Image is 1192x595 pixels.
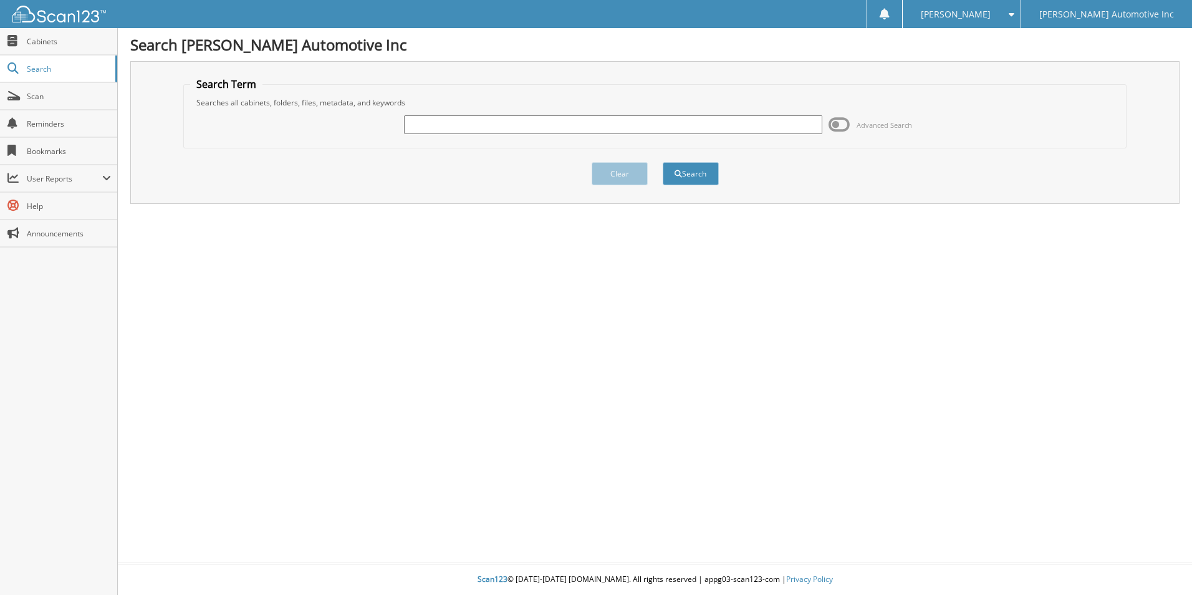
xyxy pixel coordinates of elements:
[190,77,262,91] legend: Search Term
[118,564,1192,595] div: © [DATE]-[DATE] [DOMAIN_NAME]. All rights reserved | appg03-scan123-com |
[1039,11,1174,18] span: [PERSON_NAME] Automotive Inc
[27,91,111,102] span: Scan
[857,120,912,130] span: Advanced Search
[786,574,833,584] a: Privacy Policy
[1130,535,1192,595] iframe: Chat Widget
[921,11,991,18] span: [PERSON_NAME]
[12,6,106,22] img: scan123-logo-white.svg
[27,119,111,129] span: Reminders
[130,34,1180,55] h1: Search [PERSON_NAME] Automotive Inc
[27,201,111,211] span: Help
[27,173,102,184] span: User Reports
[190,97,1120,108] div: Searches all cabinets, folders, files, metadata, and keywords
[27,36,111,47] span: Cabinets
[27,64,109,74] span: Search
[27,228,111,239] span: Announcements
[27,146,111,157] span: Bookmarks
[478,574,507,584] span: Scan123
[592,162,648,185] button: Clear
[663,162,719,185] button: Search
